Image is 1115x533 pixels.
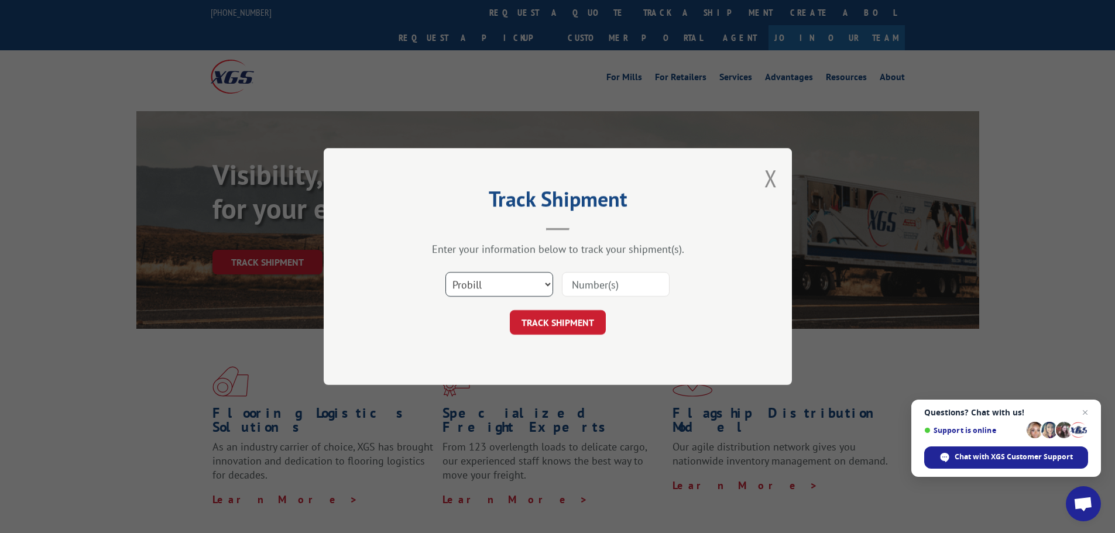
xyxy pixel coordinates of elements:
[764,163,777,194] button: Close modal
[1078,405,1092,419] span: Close chat
[924,426,1023,435] span: Support is online
[382,242,733,256] div: Enter your information below to track your shipment(s).
[562,272,670,297] input: Number(s)
[955,452,1073,462] span: Chat with XGS Customer Support
[382,191,733,213] h2: Track Shipment
[1066,486,1101,521] div: Open chat
[924,408,1088,417] span: Questions? Chat with us!
[510,310,606,335] button: TRACK SHIPMENT
[924,446,1088,469] div: Chat with XGS Customer Support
